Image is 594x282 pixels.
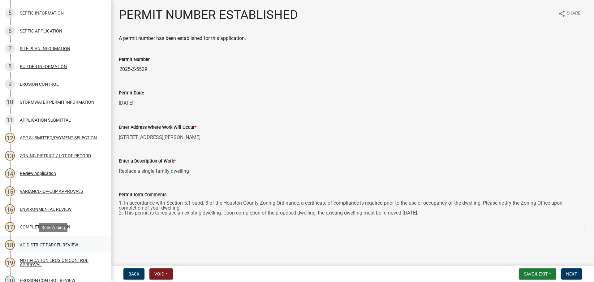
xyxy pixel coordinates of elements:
div: VARIANCE-IUP-CUP APPROVALS [20,189,83,193]
input: mm/dd/yyyy [119,97,175,109]
label: Permit form Comments: [119,193,167,197]
div: APP SUBMITTED/PAYMENT SELECTION [20,136,97,140]
label: Permit Date: [119,91,144,95]
button: shareShare [553,7,585,20]
div: 7 [5,44,15,54]
span: Save & Exit [524,271,548,276]
div: Role: Zoning [39,223,67,232]
div: 9 [5,79,15,89]
div: COMPLETE APPLICATION [20,225,70,229]
div: 19 [5,258,15,267]
div: ZONING DISTRICT / LOT OF RECORD [20,154,91,158]
span: Void [154,271,164,276]
div: 5 [5,8,15,18]
div: 11 [5,115,15,125]
div: NOTIFICATION EROSION CONTROL APPROVAL [20,258,101,267]
div: SITE PLAN INFORMATION [20,46,70,51]
div: BUILDER INFORMATION [20,64,67,69]
div: AG DISTRICT PARCEL REVIEW [20,243,78,247]
div: A permit number has been established for this application. [119,35,587,42]
label: Enter Address Where Work Will Occur [119,125,196,130]
div: 6 [5,26,15,36]
button: Save & Exit [519,268,556,280]
div: 10 [5,97,15,107]
span: Share [567,10,580,17]
div: ENVIRONMENTAL REVIEW [20,207,71,211]
div: APPLICATION SUBMITTAL [20,118,71,122]
div: Review Application [20,171,56,176]
button: Next [561,268,582,280]
div: 16 [5,204,15,214]
div: STORMWATER PERMIT INFORMATION [20,100,94,104]
label: Enter a Description of Work [119,159,176,163]
div: SEPTIC INFORMATION [20,11,64,15]
h1: PERMIT NUMBER ESTABLISHED [119,7,298,22]
span: Next [566,271,577,276]
div: 12 [5,133,15,143]
div: 14 [5,168,15,178]
button: Back [123,268,144,280]
div: 8 [5,62,15,72]
span: Back [128,271,140,276]
div: 13 [5,151,15,161]
div: EROSION CONTROL [20,82,59,86]
label: Permit Number [119,58,150,62]
i: share [558,10,566,17]
div: 17 [5,222,15,232]
div: SEPTIC APPLICATION [20,29,62,33]
div: 18 [5,240,15,250]
button: Void [149,268,173,280]
div: 15 [5,186,15,196]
